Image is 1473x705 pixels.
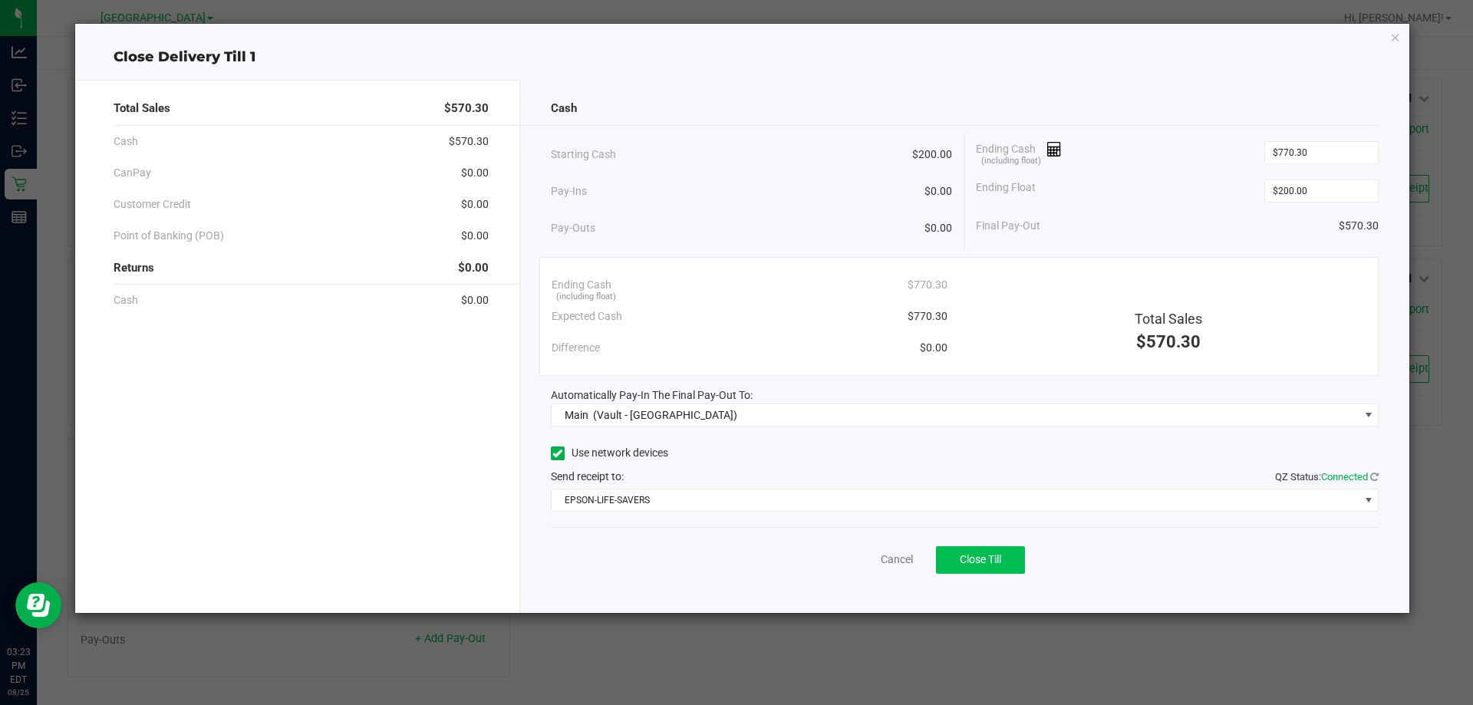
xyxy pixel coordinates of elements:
span: $0.00 [461,165,489,181]
div: Returns [114,252,489,285]
span: $0.00 [924,183,952,199]
span: $0.00 [461,196,489,212]
span: Pay-Ins [551,183,587,199]
span: Connected [1321,471,1368,483]
span: $0.00 [920,340,947,356]
span: Total Sales [114,100,170,117]
span: $570.30 [449,133,489,150]
span: Cash [114,292,138,308]
button: Close Till [936,546,1025,574]
span: $570.30 [1136,332,1201,351]
span: Automatically Pay-In The Final Pay-Out To: [551,389,753,401]
span: Cash [114,133,138,150]
span: Send receipt to: [551,470,624,483]
span: (including float) [556,291,616,304]
span: Customer Credit [114,196,191,212]
span: $0.00 [461,292,489,308]
span: EPSON-LIFE-SAVERS [552,489,1359,511]
span: Ending Cash [976,141,1062,164]
span: Final Pay-Out [976,218,1040,234]
span: Pay-Outs [551,220,595,236]
span: $570.30 [444,100,489,117]
span: (including float) [981,155,1041,168]
span: Ending Cash [552,277,611,293]
span: $0.00 [924,220,952,236]
span: QZ Status: [1275,471,1379,483]
span: $770.30 [908,277,947,293]
a: Cancel [881,552,913,568]
iframe: Resource center [15,582,61,628]
label: Use network devices [551,445,668,461]
span: CanPay [114,165,151,181]
span: Close Till [960,553,1001,565]
span: Main [565,409,588,421]
span: $0.00 [458,259,489,277]
span: Difference [552,340,600,356]
span: (Vault - [GEOGRAPHIC_DATA]) [593,409,737,421]
span: Ending Float [976,180,1036,203]
span: Cash [551,100,577,117]
span: Total Sales [1135,311,1202,327]
span: $0.00 [461,228,489,244]
span: Expected Cash [552,308,622,324]
span: Starting Cash [551,147,616,163]
span: $570.30 [1339,218,1379,234]
span: Point of Banking (POB) [114,228,224,244]
span: $200.00 [912,147,952,163]
div: Close Delivery Till 1 [75,47,1410,68]
span: $770.30 [908,308,947,324]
